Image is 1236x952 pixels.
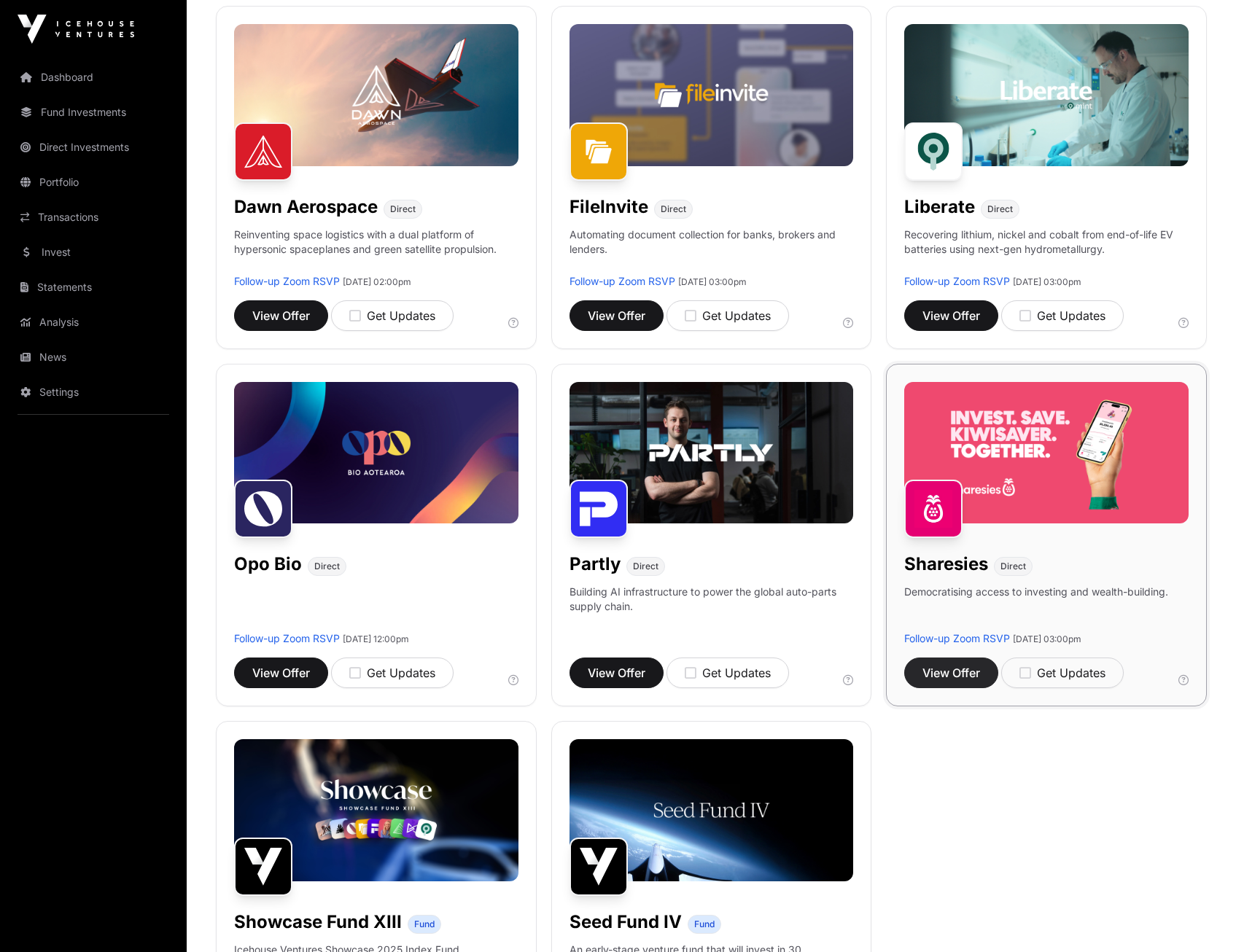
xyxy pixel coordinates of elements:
img: Sharesies [904,480,963,538]
span: Direct [661,203,686,215]
img: Sharesies-Banner.jpg [904,382,1189,524]
span: Direct [314,561,340,572]
h1: Liberate [904,195,975,219]
img: File-Invite-Banner.jpg [570,24,854,166]
div: Get Updates [1019,307,1105,324]
button: Get Updates [666,658,789,688]
a: Follow-up Zoom RSVP [904,632,1010,644]
a: Fund Investments [12,96,175,128]
button: Get Updates [666,300,789,331]
h1: Dawn Aerospace [234,195,378,219]
button: View Offer [904,300,998,331]
span: Direct [1000,561,1026,572]
span: View Offer [588,307,645,324]
h1: Opo Bio [234,553,302,576]
span: Direct [987,203,1013,215]
span: [DATE] 12:00pm [343,633,409,644]
h1: Sharesies [904,553,988,576]
span: View Offer [252,664,310,682]
div: Get Updates [1019,664,1105,682]
img: Seed-Fund-4_Banner.jpg [570,739,854,881]
span: View Offer [588,664,645,682]
img: Liberate-Banner.jpg [904,24,1189,166]
p: Recovering lithium, nickel and cobalt from end-of-life EV batteries using next-gen hydrometallurgy. [904,227,1189,274]
div: Get Updates [349,664,435,682]
img: Partly [570,480,628,538]
button: Get Updates [331,658,454,688]
span: [DATE] 03:00pm [1013,633,1081,644]
img: Partly-Banner.jpg [570,382,854,524]
img: Opo Bio [234,480,292,538]
a: Follow-up Zoom RSVP [904,275,1010,287]
a: Follow-up Zoom RSVP [234,275,340,287]
button: Get Updates [331,300,454,331]
div: Get Updates [349,307,435,324]
p: Reinventing space logistics with a dual platform of hypersonic spaceplanes and green satellite pr... [234,227,518,274]
span: [DATE] 03:00pm [678,276,747,287]
a: Follow-up Zoom RSVP [234,632,340,644]
div: Get Updates [685,307,771,324]
span: [DATE] 02:00pm [343,276,411,287]
img: Dawn Aerospace [234,122,292,181]
a: Direct Investments [12,131,175,163]
img: Showcase Fund XIII [234,838,292,896]
a: Statements [12,271,175,303]
div: Get Updates [685,664,771,682]
button: View Offer [570,658,664,688]
p: Building AI infrastructure to power the global auto-parts supply chain. [570,585,854,631]
a: Transactions [12,201,175,233]
p: Automating document collection for banks, brokers and lenders. [570,227,854,274]
span: Direct [390,203,416,215]
span: View Offer [922,307,980,324]
button: View Offer [234,300,328,331]
h1: Seed Fund IV [570,910,682,934]
p: Democratising access to investing and wealth-building. [904,585,1168,631]
span: View Offer [922,664,980,682]
a: Portfolio [12,166,175,198]
span: Direct [633,561,658,572]
span: Fund [414,918,435,930]
h1: Showcase Fund XIII [234,910,402,934]
a: Follow-up Zoom RSVP [570,275,675,287]
span: Fund [694,918,715,930]
h1: FileInvite [570,195,648,219]
img: Dawn-Banner.jpg [234,24,518,166]
img: FileInvite [570,122,628,181]
img: Liberate [904,122,963,181]
img: Opo-Bio-Banner.jpg [234,382,518,524]
a: News [12,341,175,373]
span: [DATE] 03:00pm [1013,276,1081,287]
button: View Offer [904,658,998,688]
img: Icehouse Ventures Logo [18,15,134,44]
a: Dashboard [12,61,175,93]
img: Seed Fund IV [570,838,628,896]
a: Invest [12,236,175,268]
button: Get Updates [1001,300,1124,331]
img: Showcase-Fund-Banner-1.jpg [234,739,518,881]
a: Settings [12,376,175,408]
button: View Offer [570,300,664,331]
span: View Offer [252,307,310,324]
iframe: Chat Widget [1163,882,1236,952]
button: View Offer [234,658,328,688]
button: Get Updates [1001,658,1124,688]
h1: Partly [570,553,621,576]
a: Analysis [12,306,175,338]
